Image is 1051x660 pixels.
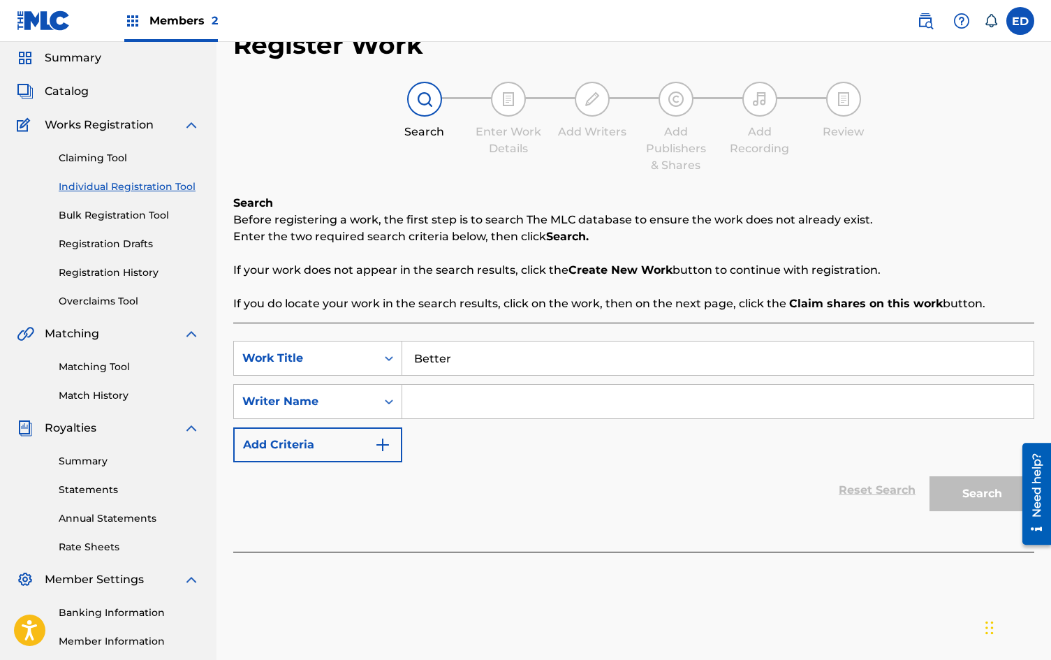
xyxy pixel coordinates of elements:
img: expand [183,117,200,133]
strong: Create New Work [568,263,673,277]
img: 9d2ae6d4665cec9f34b9.svg [374,437,391,453]
img: Top Rightsholders [124,13,141,29]
img: step indicator icon for Review [835,91,852,108]
strong: Search. [546,230,589,243]
span: Summary [45,50,101,66]
img: Royalties [17,420,34,437]
span: Member Settings [45,571,144,588]
div: Add Recording [725,124,795,157]
p: Enter the two required search criteria below, then click [233,228,1034,245]
img: step indicator icon for Add Recording [751,91,768,108]
div: Arrastrar [985,607,994,649]
img: step indicator icon for Enter Work Details [500,91,517,108]
div: Add Publishers & Shares [641,124,711,174]
a: Individual Registration Tool [59,179,200,194]
img: help [953,13,970,29]
p: Before registering a work, the first step is to search The MLC database to ensure the work does n... [233,212,1034,228]
img: expand [183,571,200,588]
a: Bulk Registration Tool [59,208,200,223]
a: CatalogCatalog [17,83,89,100]
b: Search [233,196,273,210]
div: Writer Name [242,393,368,410]
a: Summary [59,454,200,469]
a: SummarySummary [17,50,101,66]
a: Registration History [59,265,200,280]
div: Review [809,124,879,140]
div: Enter Work Details [473,124,543,157]
img: step indicator icon for Add Writers [584,91,601,108]
form: Search Form [233,341,1034,518]
a: Public Search [911,7,939,35]
a: Banking Information [59,606,200,620]
a: Claiming Tool [59,151,200,166]
a: Statements [59,483,200,497]
iframe: Chat Widget [981,593,1051,660]
h2: Register Work [233,29,423,61]
img: search [917,13,934,29]
span: Matching [45,325,99,342]
p: If your work does not appear in the search results, click the button to continue with registration. [233,262,1034,279]
span: Works Registration [45,117,154,133]
img: expand [183,325,200,342]
img: expand [183,420,200,437]
img: step indicator icon for Search [416,91,433,108]
iframe: Resource Center [1012,438,1051,550]
a: Rate Sheets [59,540,200,555]
div: Work Title [242,350,368,367]
a: Match History [59,388,200,403]
img: MLC Logo [17,10,71,31]
img: step indicator icon for Add Publishers & Shares [668,91,684,108]
div: Add Writers [557,124,627,140]
span: Members [149,13,218,29]
div: Help [948,7,976,35]
button: Add Criteria [233,427,402,462]
div: User Menu [1006,7,1034,35]
span: Royalties [45,420,96,437]
img: Member Settings [17,571,34,588]
img: Works Registration [17,117,35,133]
span: Catalog [45,83,89,100]
strong: Claim shares on this work [789,297,943,310]
img: Matching [17,325,34,342]
div: Widget de chat [981,593,1051,660]
img: Catalog [17,83,34,100]
p: If you do locate your work in the search results, click on the work, then on the next page, click... [233,295,1034,312]
a: Overclaims Tool [59,294,200,309]
a: Annual Statements [59,511,200,526]
img: Summary [17,50,34,66]
span: 2 [212,14,218,27]
a: Member Information [59,634,200,649]
a: Matching Tool [59,360,200,374]
div: Search [390,124,460,140]
a: Registration Drafts [59,237,200,251]
div: Notifications [984,14,998,28]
